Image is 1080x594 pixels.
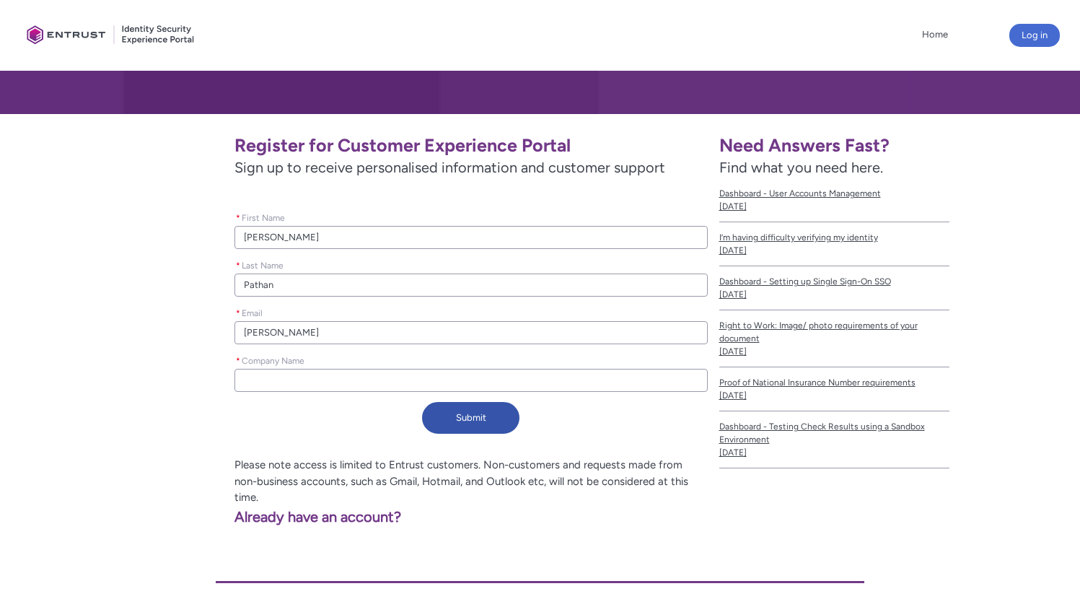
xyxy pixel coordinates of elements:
[719,390,747,401] lightning-formatted-date-time: [DATE]
[719,231,949,244] span: I’m having difficulty verifying my identity
[236,261,240,271] abbr: required
[719,275,949,288] span: Dashboard - Setting up Single Sign-On SSO
[234,304,268,320] label: Email
[719,178,949,222] a: Dashboard - User Accounts Management[DATE]
[719,289,747,300] lightning-formatted-date-time: [DATE]
[32,457,708,506] p: Please note access is limited to Entrust customers. Non-customers and requests made from non-busi...
[823,260,1080,594] iframe: Qualified Messenger
[32,508,402,525] a: Already have an account?
[918,24,952,45] a: Home
[719,319,949,345] span: Right to Work: Image/ photo requirements of your document
[234,351,310,367] label: Company Name
[719,245,747,255] lightning-formatted-date-time: [DATE]
[719,447,747,458] lightning-formatted-date-time: [DATE]
[236,356,240,366] abbr: required
[234,134,707,157] h1: Register for Customer Experience Portal
[719,222,949,266] a: I’m having difficulty verifying my identity[DATE]
[719,187,949,200] span: Dashboard - User Accounts Management
[719,310,949,367] a: Right to Work: Image/ photo requirements of your document[DATE]
[1009,24,1060,47] button: Log in
[719,411,949,468] a: Dashboard - Testing Check Results using a Sandbox Environment[DATE]
[236,213,240,223] abbr: required
[236,308,240,318] abbr: required
[719,266,949,310] a: Dashboard - Setting up Single Sign-On SSO[DATE]
[234,209,291,224] label: First Name
[719,376,949,389] span: Proof of National Insurance Number requirements
[234,157,707,178] span: Sign up to receive personalised information and customer support
[234,256,289,272] label: Last Name
[422,402,519,434] button: Submit
[719,346,747,357] lightning-formatted-date-time: [DATE]
[719,367,949,411] a: Proof of National Insurance Number requirements[DATE]
[719,420,949,446] span: Dashboard - Testing Check Results using a Sandbox Environment
[719,201,747,211] lightning-formatted-date-time: [DATE]
[719,159,883,176] span: Find what you need here.
[719,134,949,157] h1: Need Answers Fast?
